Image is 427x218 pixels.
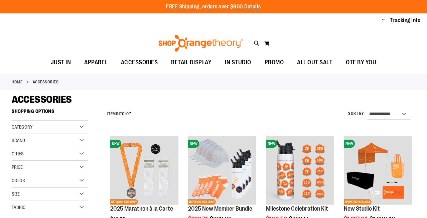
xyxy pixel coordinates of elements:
img: Shop Orangetheory [157,35,244,52]
a: Milestone Celebration KitNEW [266,136,334,206]
span: OTF BY YOU [346,55,376,70]
strong: ACCESSORIES [33,79,59,85]
p: FREE Shipping, orders over $600. [166,3,261,11]
span: Price [12,164,23,170]
strong: Shopping Options [12,105,88,121]
span: NEW [110,140,121,148]
span: Cities [12,151,24,156]
span: 107 [125,112,131,116]
a: Milestone Celebration Kit [266,205,328,212]
a: Tracking Info [390,17,421,24]
span: APPAREL [84,55,108,70]
span: NEW [344,140,355,148]
span: ACCESSORIES [121,55,158,70]
img: 2025 Marathon à la Carte [110,136,178,205]
span: NEW [188,140,199,148]
a: 2025 New Member BundleNEWNETWORK EXCLUSIVE [188,136,256,206]
span: RETAIL DISPLAY [171,55,211,70]
a: Details [244,4,261,10]
span: NEW [266,140,277,148]
span: Fabric [12,205,25,210]
h2: Items to [107,109,131,119]
span: NETWORK EXCLUSIVE [188,199,216,205]
button: Account menu [382,17,385,24]
span: ACCESSORIES [12,94,72,105]
a: 2025 Marathon à la Carte [110,205,173,212]
span: 1 [118,112,120,116]
span: Size [12,191,20,197]
span: JUST IN [51,55,71,70]
span: IN STUDIO [225,55,251,70]
span: Color [12,178,25,183]
img: Milestone Celebration Kit [266,136,334,205]
label: Sort By [348,111,364,117]
span: PROMO [265,55,284,70]
span: Brand [12,138,25,143]
a: New Studio KitNEWNETWORK EXCLUSIVE [344,136,412,206]
span: NETWORK EXCLUSIVE [344,199,372,205]
span: NETWORK EXCLUSIVE [110,199,138,205]
a: 2025 Marathon à la CarteNEWNETWORK EXCLUSIVE [110,136,178,206]
a: New Studio Kit [344,205,380,212]
a: Home [12,79,22,85]
a: 2025 New Member Bundle [188,205,252,212]
span: ALL OUT SALE [297,55,332,70]
img: New Studio Kit [344,136,412,205]
span: Category [12,124,32,130]
img: 2025 New Member Bundle [188,136,256,205]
